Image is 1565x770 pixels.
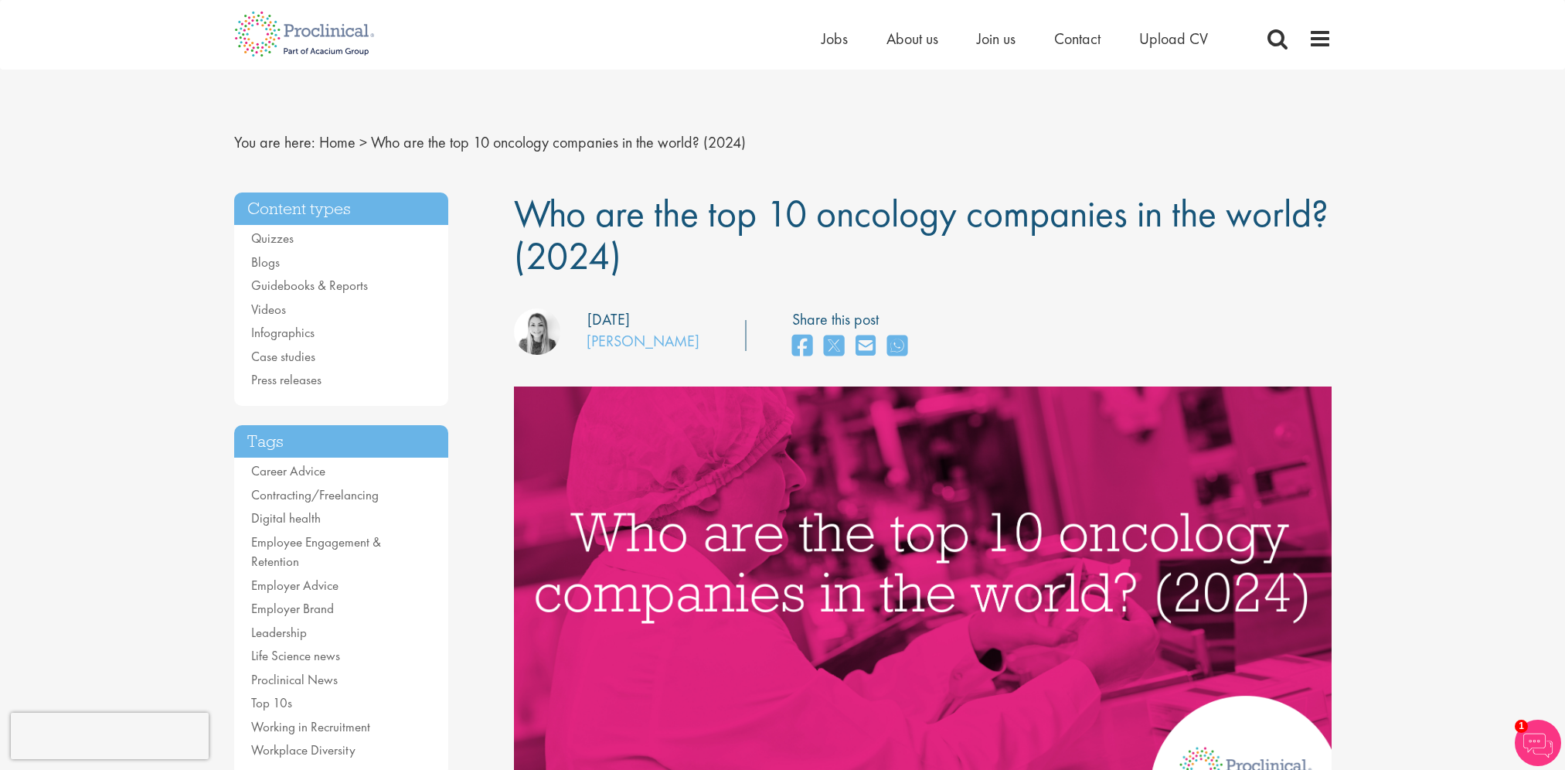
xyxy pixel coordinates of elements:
span: Who are the top 10 oncology companies in the world? (2024) [371,132,746,152]
a: Infographics [251,324,315,341]
a: Employer Advice [251,577,339,594]
span: Who are the top 10 oncology companies in the world? (2024) [514,189,1329,281]
a: share on email [856,330,876,363]
a: Blogs [251,254,280,271]
a: Quizzes [251,230,294,247]
a: Press releases [251,371,322,388]
img: Chatbot [1515,720,1561,766]
a: Guidebooks & Reports [251,277,368,294]
a: Videos [251,301,286,318]
a: share on twitter [824,330,844,363]
a: Contracting/Freelancing [251,486,379,503]
a: [PERSON_NAME] [587,331,699,351]
iframe: reCAPTCHA [11,713,209,759]
span: 1 [1515,720,1528,733]
div: [DATE] [587,308,630,331]
span: You are here: [234,132,315,152]
a: Upload CV [1139,29,1208,49]
a: Contact [1054,29,1101,49]
a: Proclinical News [251,671,338,688]
a: Digital health [251,509,321,526]
img: Hannah Burke [514,308,560,355]
a: Jobs [822,29,848,49]
a: Top 10s [251,694,292,711]
label: Share this post [792,308,915,331]
a: share on whats app [887,330,907,363]
h3: Content types [234,192,449,226]
a: Employee Engagement & Retention [251,533,381,571]
a: breadcrumb link [319,132,356,152]
a: Life Science news [251,647,340,664]
span: > [359,132,367,152]
a: About us [886,29,938,49]
a: Leadership [251,624,307,641]
a: Career Advice [251,462,325,479]
a: share on facebook [792,330,812,363]
a: Workplace Diversity [251,741,356,758]
a: Join us [977,29,1016,49]
a: Employer Brand [251,600,334,617]
a: Working in Recruitment [251,718,370,735]
h3: Tags [234,425,449,458]
a: Case studies [251,348,315,365]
